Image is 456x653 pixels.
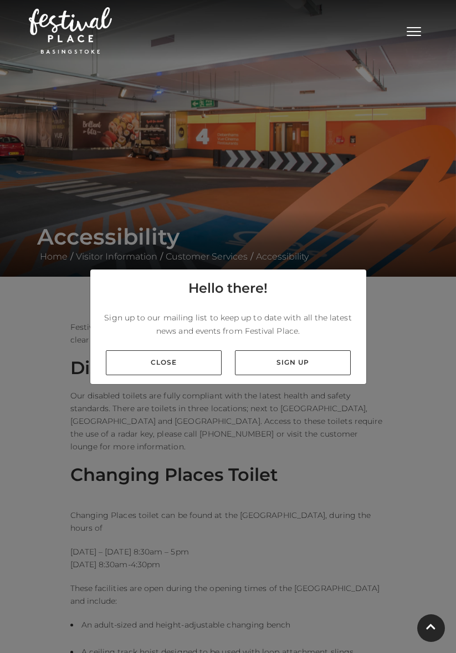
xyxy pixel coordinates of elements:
a: Close [106,350,222,375]
p: Sign up to our mailing list to keep up to date with all the latest news and events from Festival ... [99,311,357,338]
img: Festival Place Logo [29,7,112,54]
a: Sign up [235,350,351,375]
button: Toggle navigation [400,22,428,38]
h4: Hello there! [188,278,268,298]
